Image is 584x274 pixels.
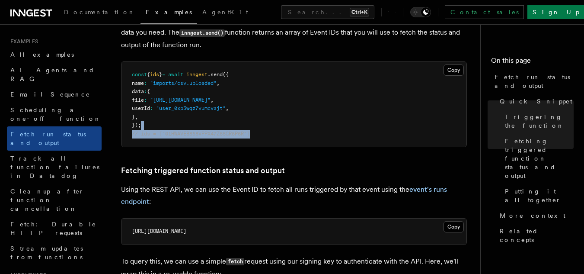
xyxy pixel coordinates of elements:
span: [URL][DOMAIN_NAME] [132,228,186,234]
span: , [135,114,138,120]
a: Fetch: Durable HTTP requests [7,216,102,241]
span: }); [132,122,141,128]
a: Fetch run status and output [491,69,574,93]
span: Triggering the function [505,113,574,130]
code: inngest.send() [179,29,225,37]
span: file [132,97,144,103]
span: Examples [146,9,192,16]
span: Fetch run status and output [10,131,86,146]
span: { [147,88,150,94]
a: Contact sales [445,5,524,19]
span: Quick Snippet [500,97,572,106]
span: Fetch: Durable HTTP requests [10,221,96,236]
a: Related concepts [496,223,574,248]
span: : [144,88,147,94]
span: .send [207,71,223,77]
span: "imports/csv.uploaded" [150,80,217,86]
a: Fetch run status and output [7,126,102,151]
a: More context [496,208,574,223]
span: , [217,80,220,86]
span: ids [150,71,159,77]
span: Track all function failures in Datadog [10,155,99,179]
a: Triggering the function [501,109,574,133]
span: Documentation [64,9,135,16]
span: Examples [7,38,38,45]
span: = [162,71,165,77]
a: Documentation [59,3,140,23]
a: Fetching triggered function status and output [501,133,574,184]
span: Scheduling a one-off function [10,106,101,122]
a: Track all function failures in Datadog [7,151,102,184]
span: userId [132,105,150,111]
span: Related concepts [500,227,574,244]
button: Toggle dark mode [410,7,431,17]
span: Fetching triggered function status and output [505,137,574,180]
a: AI Agents and RAG [7,62,102,87]
span: "user_0xp3wqz7vumcvajt" [156,105,226,111]
button: Copy [444,221,464,232]
span: , [211,97,214,103]
span: Cleanup after function cancellation [10,188,84,212]
span: AI Agents and RAG [10,67,95,82]
span: data [132,88,144,94]
span: Fetch run status and output [495,73,574,90]
a: Email Sequence [7,87,102,102]
span: More context [500,211,565,220]
a: Stream updates from functions [7,241,102,265]
span: ({ [223,71,229,77]
a: Fetching triggered function status and output [121,164,285,177]
span: const [132,71,147,77]
span: await [168,71,183,77]
a: Putting it all together [501,184,574,208]
span: : [144,97,147,103]
h4: On this page [491,55,574,69]
span: } [132,114,135,120]
a: Scheduling a one-off function [7,102,102,126]
span: inngest [186,71,207,77]
span: "[URL][DOMAIN_NAME]" [150,97,211,103]
span: name [132,80,144,86]
button: Search...Ctrl+K [281,5,374,19]
span: All examples [10,51,74,58]
span: Email Sequence [10,91,90,98]
a: All examples [7,47,102,62]
code: fetch [226,258,244,265]
kbd: Ctrl+K [350,8,369,16]
p: Using the REST API, we can use the Event ID to fetch all runs triggered by that event using the : [121,184,467,208]
span: } [159,71,162,77]
span: { [147,71,150,77]
a: Quick Snippet [496,93,574,109]
a: Examples [140,3,197,24]
span: Stream updates from functions [10,245,83,261]
a: Cleanup after function cancellation [7,184,102,216]
span: : [150,105,153,111]
span: AgentKit [202,9,248,16]
a: AgentKit [197,3,253,23]
span: : [144,80,147,86]
span: // ids = ["01HWAVEB858VPPX47Z65GR6P6R"] [132,131,250,137]
span: , [226,105,229,111]
p: To trigger this function, you will send an event using with whatever payload data you need. The f... [121,14,467,51]
span: Putting it all together [505,187,574,204]
button: Copy [444,64,464,76]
